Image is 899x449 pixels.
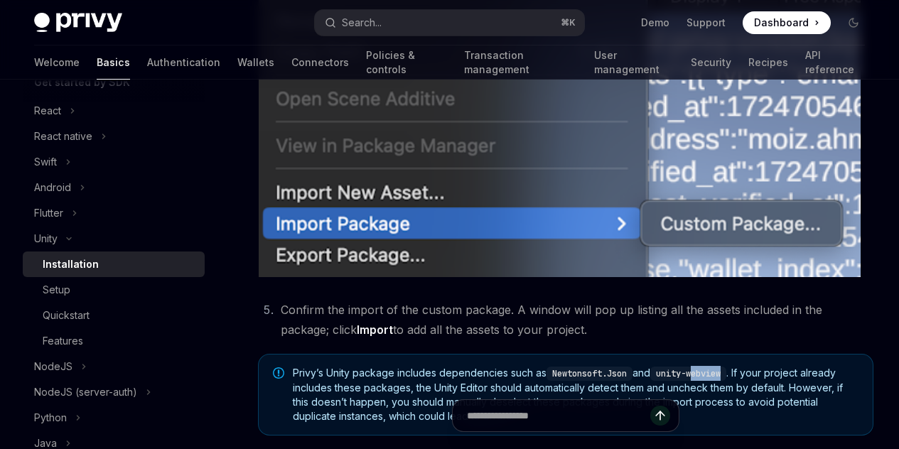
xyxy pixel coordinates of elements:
div: Search... [342,14,382,31]
a: Recipes [748,45,788,80]
div: React [34,102,61,119]
a: Dashboard [743,11,831,34]
div: Flutter [34,205,63,222]
a: Features [23,328,205,354]
div: Swift [34,153,57,171]
div: Setup [43,281,70,298]
div: Features [43,332,83,350]
a: Setup [23,277,205,303]
button: Send message [650,406,670,426]
a: Authentication [147,45,220,80]
a: Wallets [237,45,274,80]
a: Basics [97,45,130,80]
a: Welcome [34,45,80,80]
div: Installation [43,256,99,273]
div: NodeJS (server-auth) [34,384,137,401]
svg: Note [273,367,284,379]
a: Support [687,16,726,30]
span: Privy’s Unity package includes dependencies such as and . If your project already includes these ... [293,366,858,423]
div: Python [34,409,67,426]
li: Confirm the import of the custom package. A window will pop up listing all the assets included in... [276,300,873,340]
a: Connectors [291,45,349,80]
a: Demo [641,16,669,30]
a: API reference [805,45,865,80]
span: ⌘ K [561,17,576,28]
a: Transaction management [464,45,576,80]
span: Dashboard [754,16,809,30]
div: Unity [34,230,58,247]
code: unity-webview [650,367,726,381]
div: React native [34,128,92,145]
code: Newtonsoft.Json [547,367,632,381]
button: Toggle dark mode [842,11,865,34]
div: NodeJS [34,358,72,375]
a: User management [594,45,674,80]
strong: Import [357,323,393,337]
div: Quickstart [43,307,90,324]
div: Android [34,179,71,196]
a: Security [691,45,731,80]
a: Quickstart [23,303,205,328]
img: dark logo [34,13,122,33]
a: Policies & controls [366,45,447,80]
button: Search...⌘K [315,10,584,36]
a: Installation [23,251,205,277]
